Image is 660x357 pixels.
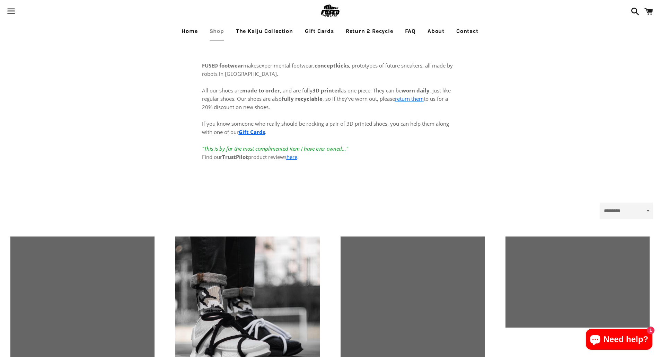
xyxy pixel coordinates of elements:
[239,128,265,135] a: Gift Cards
[176,23,203,40] a: Home
[282,95,323,102] strong: fully recyclable
[422,23,450,40] a: About
[202,62,453,77] span: experimental footwear, , prototypes of future sneakers, all made by robots in [GEOGRAPHIC_DATA].
[341,23,398,40] a: Return 2 Recycle
[242,87,280,94] strong: made to order
[451,23,484,40] a: Contact
[505,236,650,328] a: Slate-Black
[287,153,297,160] a: here
[395,95,424,102] a: return them
[402,87,430,94] strong: worn daily
[231,23,298,40] a: The Kaiju Collection
[300,23,339,40] a: Gift Cards
[202,62,259,69] span: makes
[202,145,348,152] em: "This is by far the most complimented item I have ever owned..."
[204,23,229,40] a: Shop
[315,62,349,69] strong: conceptkicks
[584,329,654,351] inbox-online-store-chat: Shopify online store chat
[202,62,243,69] strong: FUSED footwear
[202,78,458,161] p: All our shoes are , and are fully as one piece. They can be , just like regular shoes. Our shoes ...
[222,153,248,160] strong: TrustPilot
[313,87,341,94] strong: 3D printed
[400,23,421,40] a: FAQ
